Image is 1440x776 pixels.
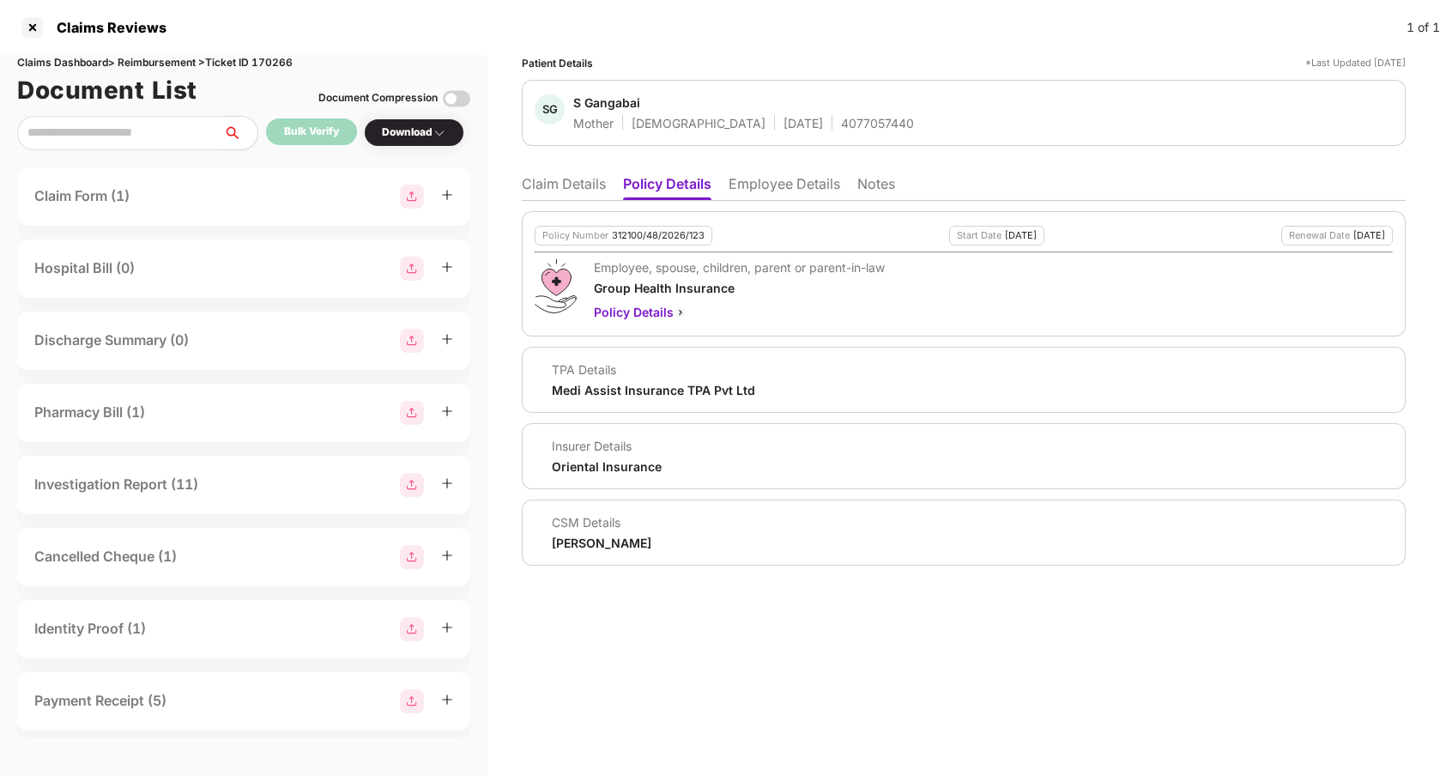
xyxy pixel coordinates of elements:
[17,55,470,71] div: Claims Dashboard > Reimbursement > Ticket ID 170266
[594,303,885,322] div: Policy Details
[400,257,424,281] img: svg+xml;base64,PHN2ZyBpZD0iR3JvdXBfMjg4MTMiIGRhdGEtbmFtZT0iR3JvdXAgMjg4MTMiIHhtbG5zPSJodHRwOi8vd3...
[1289,230,1350,241] div: Renewal Date
[441,405,453,417] span: plus
[382,124,446,141] div: Download
[552,458,662,475] div: Oriental Insurance
[34,185,130,207] div: Claim Form (1)
[573,94,640,111] div: S Gangabai
[522,55,593,71] div: Patient Details
[441,549,453,561] span: plus
[222,116,258,150] button: search
[612,230,705,241] div: 312100/48/2026/123
[441,261,453,273] span: plus
[34,546,177,567] div: Cancelled Cheque (1)
[729,175,840,200] li: Employee Details
[222,126,257,140] span: search
[284,124,339,140] div: Bulk Verify
[400,545,424,569] img: svg+xml;base64,PHN2ZyBpZD0iR3JvdXBfMjg4MTMiIGRhdGEtbmFtZT0iR3JvdXAgMjg4MTMiIHhtbG5zPSJodHRwOi8vd3...
[594,280,885,296] div: Group Health Insurance
[34,402,145,423] div: Pharmacy Bill (1)
[623,175,711,200] li: Policy Details
[46,19,166,36] div: Claims Reviews
[784,115,823,131] div: [DATE]
[400,185,424,209] img: svg+xml;base64,PHN2ZyBpZD0iR3JvdXBfMjg4MTMiIGRhdGEtbmFtZT0iR3JvdXAgMjg4MTMiIHhtbG5zPSJodHRwOi8vd3...
[594,259,885,276] div: Employee, spouse, children, parent or parent-in-law
[441,621,453,634] span: plus
[552,438,662,454] div: Insurer Details
[535,259,577,313] img: svg+xml;base64,PHN2ZyB4bWxucz0iaHR0cDovL3d3dy53My5vcmcvMjAwMC9zdmciIHdpZHRoPSI0OS4zMiIgaGVpZ2h0PS...
[857,175,895,200] li: Notes
[632,115,765,131] div: [DEMOGRAPHIC_DATA]
[443,85,470,112] img: svg+xml;base64,PHN2ZyBpZD0iVG9nZ2xlLTMyeDMyIiB4bWxucz0iaHR0cDovL3d3dy53My5vcmcvMjAwMC9zdmciIHdpZH...
[17,71,197,109] h1: Document List
[400,689,424,713] img: svg+xml;base64,PHN2ZyBpZD0iR3JvdXBfMjg4MTMiIGRhdGEtbmFtZT0iR3JvdXAgMjg4MTMiIHhtbG5zPSJodHRwOi8vd3...
[400,329,424,353] img: svg+xml;base64,PHN2ZyBpZD0iR3JvdXBfMjg4MTMiIGRhdGEtbmFtZT0iR3JvdXAgMjg4MTMiIHhtbG5zPSJodHRwOi8vd3...
[34,330,189,351] div: Discharge Summary (0)
[552,382,755,398] div: Medi Assist Insurance TPA Pvt Ltd
[441,333,453,345] span: plus
[400,473,424,497] img: svg+xml;base64,PHN2ZyBpZD0iR3JvdXBfMjg4MTMiIGRhdGEtbmFtZT0iR3JvdXAgMjg4MTMiIHhtbG5zPSJodHRwOi8vd3...
[441,477,453,489] span: plus
[535,94,565,124] div: SG
[34,474,198,495] div: Investigation Report (11)
[34,258,135,279] div: Hospital Bill (0)
[1353,230,1385,241] div: [DATE]
[674,306,687,319] img: svg+xml;base64,PHN2ZyBpZD0iQmFjay0yMHgyMCIgeG1sbnM9Imh0dHA6Ly93d3cudzMub3JnLzIwMDAvc3ZnIiB3aWR0aD...
[1305,55,1406,71] div: *Last Updated [DATE]
[1005,230,1037,241] div: [DATE]
[441,189,453,201] span: plus
[552,361,755,378] div: TPA Details
[552,514,651,530] div: CSM Details
[34,618,146,640] div: Identity Proof (1)
[433,126,446,140] img: svg+xml;base64,PHN2ZyBpZD0iRHJvcGRvd24tMzJ4MzIiIHhtbG5zPSJodHRwOi8vd3d3LnczLm9yZy8yMDAwL3N2ZyIgd2...
[542,230,608,241] div: Policy Number
[400,401,424,425] img: svg+xml;base64,PHN2ZyBpZD0iR3JvdXBfMjg4MTMiIGRhdGEtbmFtZT0iR3JvdXAgMjg4MTMiIHhtbG5zPSJodHRwOi8vd3...
[552,535,651,551] div: [PERSON_NAME]
[1407,18,1440,37] div: 1 of 1
[573,115,614,131] div: Mother
[34,690,166,712] div: Payment Receipt (5)
[318,90,438,106] div: Document Compression
[957,230,1001,241] div: Start Date
[841,115,914,131] div: 4077057440
[400,617,424,641] img: svg+xml;base64,PHN2ZyBpZD0iR3JvdXBfMjg4MTMiIGRhdGEtbmFtZT0iR3JvdXAgMjg4MTMiIHhtbG5zPSJodHRwOi8vd3...
[441,694,453,706] span: plus
[522,175,606,200] li: Claim Details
